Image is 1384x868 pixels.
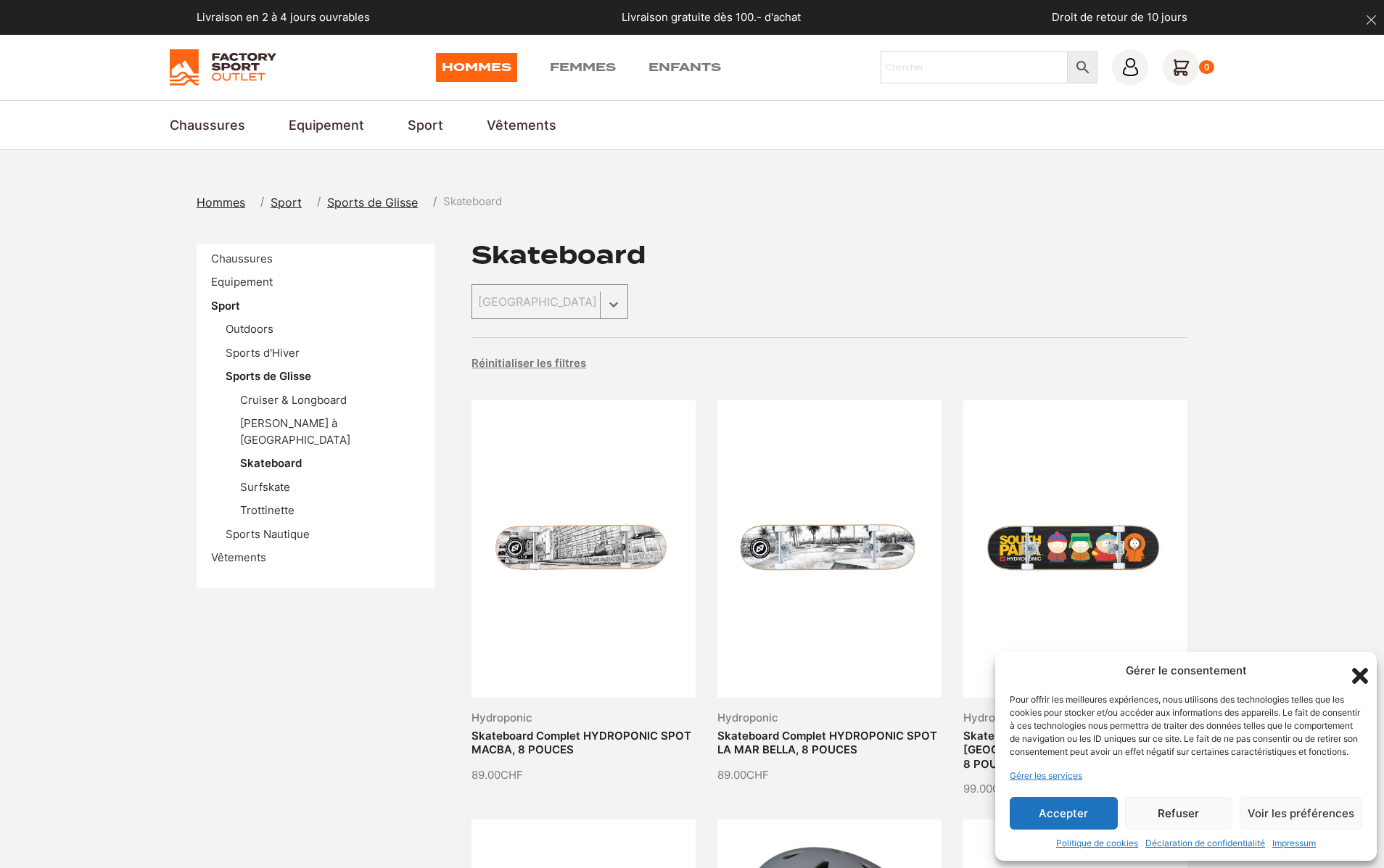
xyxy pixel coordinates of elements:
a: Equipement [211,275,273,289]
a: Trottinette [240,503,294,517]
a: Skateboard Complet HYDROPONIC SPOT LA MAR BELLA, 8 POUCES [717,729,937,757]
a: Femmes [550,53,616,82]
button: dismiss [1359,7,1384,33]
a: Sport [408,115,443,135]
a: Sports de Glisse [226,369,311,383]
button: Accepter [1010,797,1118,830]
div: Gérer le consentement [1126,663,1247,679]
a: Sports Nautique [226,527,310,541]
a: Impressum [1272,837,1316,850]
a: Vêtements [211,550,266,564]
img: Factory Sport Outlet [170,49,276,86]
span: Skateboard [443,194,502,210]
input: Chercher [881,51,1068,83]
h1: Skateboard [471,244,646,267]
a: Equipement [289,115,364,135]
a: Outdoors [226,322,273,336]
p: Droit de retour de 10 jours [1052,9,1187,26]
a: Sports d'Hiver [226,346,300,360]
a: Chaussures [170,115,245,135]
button: Refuser [1125,797,1233,830]
a: Skateboard [240,456,302,470]
div: Fermer la boîte de dialogue [1348,664,1362,678]
span: Hommes [197,195,245,210]
a: Surfskate [240,480,290,494]
a: Chaussures [211,252,273,265]
a: Hommes [436,53,517,82]
a: Cruiser & Longboard [240,393,347,407]
a: Skateboard Complet [GEOGRAPHIC_DATA] COLLAB 01-GANG, 8 POUCES [963,729,1179,771]
a: Déclaration de confidentialité [1145,837,1265,850]
span: Sports de Glisse [327,195,418,210]
a: Politique de cookies [1056,837,1138,850]
a: Sports de Glisse [327,194,427,211]
a: Enfants [648,53,721,82]
a: Vêtements [487,115,556,135]
a: Sport [211,299,240,313]
p: Livraison gratuite dès 100.- d'achat [622,9,801,26]
div: 0 [1199,60,1214,75]
a: Gérer les services [1010,769,1082,782]
button: Voir les préférences [1240,797,1362,830]
a: Hommes [197,194,254,211]
a: Sport [271,194,310,211]
a: [PERSON_NAME] à [GEOGRAPHIC_DATA] [240,416,350,447]
a: Skateboard Complet HYDROPONIC SPOT MACBA, 8 POUCES [471,729,691,757]
span: Sport [271,195,302,210]
nav: breadcrumbs [197,194,502,211]
div: Pour offrir les meilleures expériences, nous utilisons des technologies telles que les cookies po... [1010,693,1361,759]
p: Livraison en 2 à 4 jours ouvrables [197,9,370,26]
